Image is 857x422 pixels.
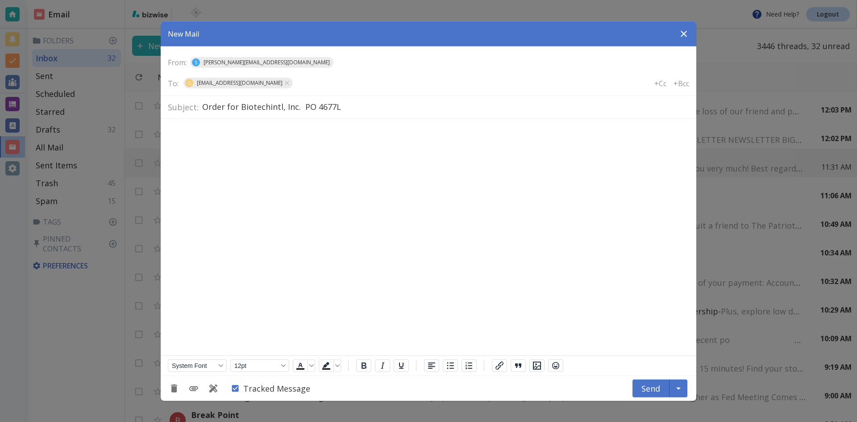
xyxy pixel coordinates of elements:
[375,359,390,372] button: Italic
[168,29,199,38] p: New Mail
[190,57,333,67] div: S[PERSON_NAME][EMAIL_ADDRESS][DOMAIN_NAME]
[168,78,179,88] p: To:
[632,380,670,397] button: Send
[356,359,371,372] button: Bold
[670,75,693,92] button: +Bcc
[670,380,687,397] button: Schedule Send
[674,78,689,88] p: +Bcc
[511,359,526,372] button: Blockquote
[183,78,293,88] div: O[EMAIL_ADDRESS][DOMAIN_NAME]
[205,380,221,397] button: Use Template
[161,119,696,355] iframe: Rich Text Area
[200,57,333,67] span: [PERSON_NAME][EMAIL_ADDRESS][DOMAIN_NAME]
[443,359,458,372] button: Bullet list
[172,362,216,369] span: System Font
[230,359,289,372] button: Font size 12pt
[193,78,286,88] span: [EMAIL_ADDRESS][DOMAIN_NAME]
[319,359,341,372] div: Background color Black
[168,102,199,113] p: Subject:
[394,359,409,372] button: Underline
[651,75,670,92] button: +Cc
[168,359,227,372] button: Font System Font
[293,359,315,372] div: Text color Black
[234,362,278,369] span: 12pt
[168,57,187,67] p: From:
[186,380,202,397] button: Add Attachment
[195,57,197,67] p: S
[166,380,182,397] button: Discard
[243,383,310,394] span: Tracked Message
[187,78,191,88] p: O
[548,359,563,372] button: Emojis
[462,359,477,372] button: Numbered list
[654,78,666,88] p: +Cc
